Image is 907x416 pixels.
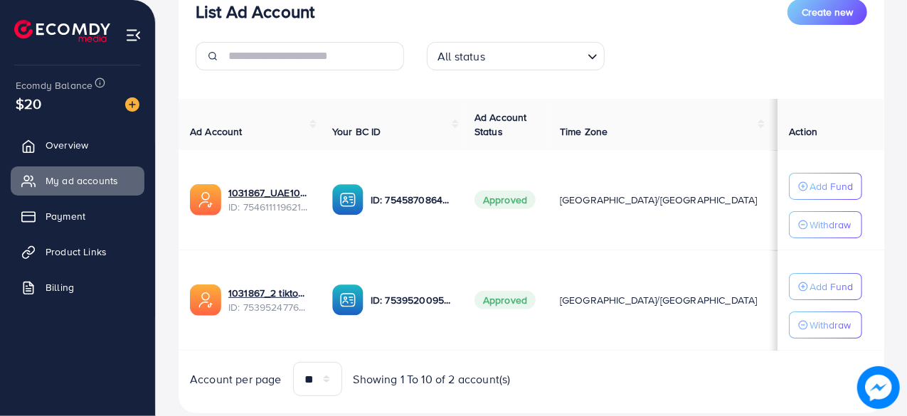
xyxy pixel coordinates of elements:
[560,293,758,307] span: [GEOGRAPHIC_DATA]/[GEOGRAPHIC_DATA]
[125,97,139,112] img: image
[474,291,536,309] span: Approved
[789,211,862,238] button: Withdraw
[354,371,511,388] span: Showing 1 To 10 of 2 account(s)
[228,186,309,200] a: 1031867_UAE10kkk_1756966048687
[560,193,758,207] span: [GEOGRAPHIC_DATA]/[GEOGRAPHIC_DATA]
[46,209,85,223] span: Payment
[489,43,582,67] input: Search for option
[789,273,862,300] button: Add Fund
[190,284,221,316] img: ic-ads-acc.e4c84228.svg
[560,124,608,139] span: Time Zone
[228,186,309,215] div: <span class='underline'>1031867_UAE10kkk_1756966048687</span></br>7546111196215164946
[11,273,144,302] a: Billing
[474,110,527,139] span: Ad Account Status
[332,284,364,316] img: ic-ba-acc.ded83a64.svg
[371,292,452,309] p: ID: 7539520095186960392
[474,191,536,209] span: Approved
[125,27,142,43] img: menu
[190,184,221,215] img: ic-ads-acc.e4c84228.svg
[789,311,862,338] button: Withdraw
[810,278,853,295] p: Add Fund
[16,93,41,114] span: $20
[802,5,853,19] span: Create new
[190,371,282,388] span: Account per page
[427,42,605,70] div: Search for option
[332,124,381,139] span: Your BC ID
[190,124,243,139] span: Ad Account
[228,286,309,315] div: <span class='underline'>1031867_2 tiktok_1755432429402</span></br>7539524776784592913
[810,216,851,233] p: Withdraw
[810,316,851,334] p: Withdraw
[11,166,144,195] a: My ad accounts
[789,173,862,200] button: Add Fund
[332,184,364,215] img: ic-ba-acc.ded83a64.svg
[371,191,452,208] p: ID: 7545870864840179713
[14,20,110,42] img: logo
[857,366,900,409] img: image
[11,202,144,230] a: Payment
[228,300,309,314] span: ID: 7539524776784592913
[46,174,118,188] span: My ad accounts
[16,78,92,92] span: Ecomdy Balance
[435,46,488,67] span: All status
[789,124,817,139] span: Action
[46,245,107,259] span: Product Links
[810,178,853,195] p: Add Fund
[196,1,314,22] h3: List Ad Account
[46,138,88,152] span: Overview
[46,280,74,294] span: Billing
[11,238,144,266] a: Product Links
[228,286,309,300] a: 1031867_2 tiktok_1755432429402
[11,131,144,159] a: Overview
[228,200,309,214] span: ID: 7546111196215164946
